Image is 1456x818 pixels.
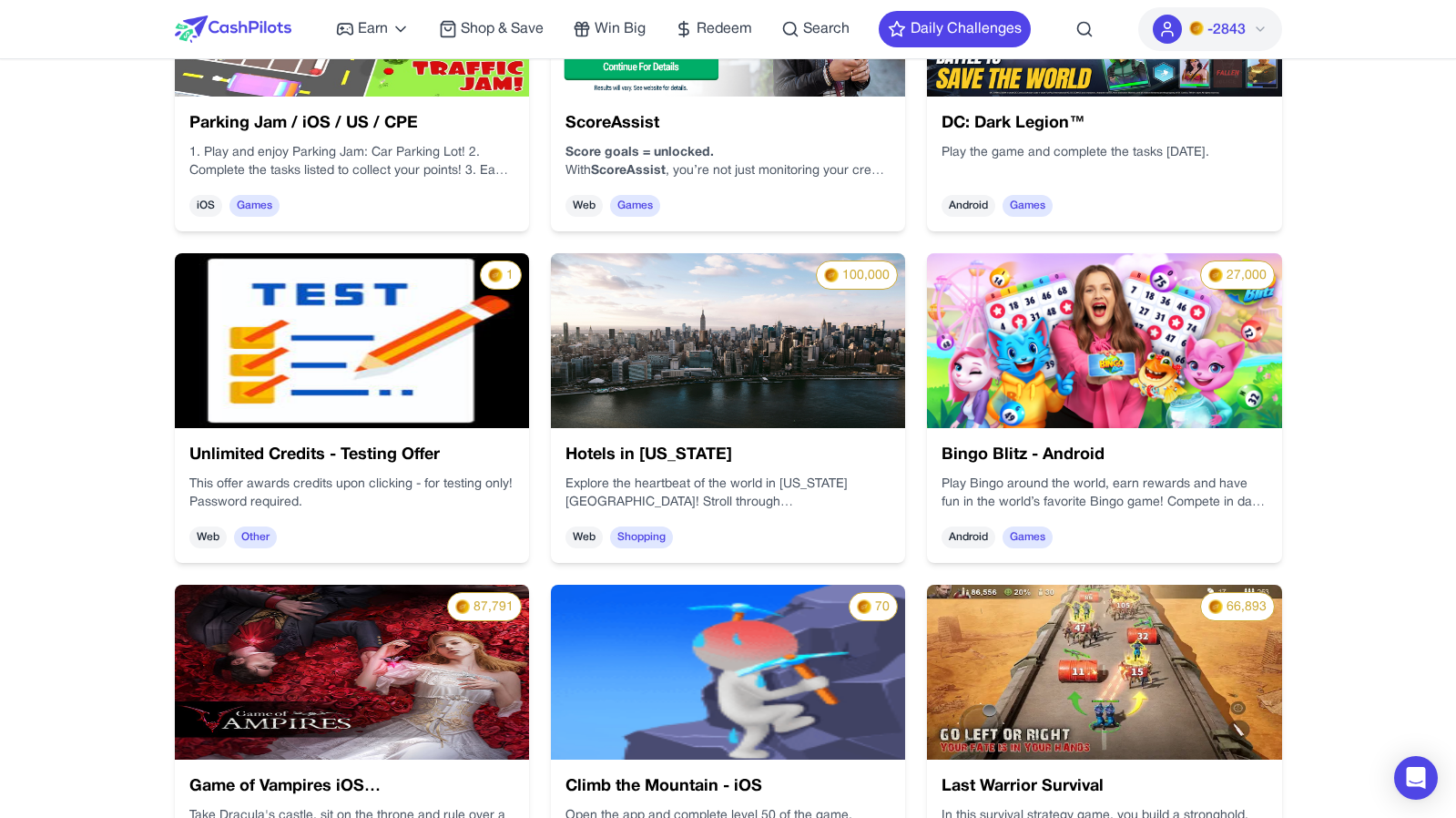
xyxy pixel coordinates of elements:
[358,18,388,40] span: Earn
[942,144,1267,162] p: Play the game and complete the tasks [DATE].
[824,268,839,282] img: PMs
[1227,267,1267,285] span: 27,000
[189,527,227,548] span: Web
[189,475,514,512] div: This offer awards credits upon clicking - for testing only! Password required.
[229,195,280,217] span: Games
[927,253,1281,428] img: VdfGFUBbqbfU.jpeg
[234,527,277,548] span: Other
[473,598,514,617] span: 87,791
[1003,527,1053,548] span: Games
[189,774,514,800] h3: Game of Vampires iOS ([GEOGRAPHIC_DATA]) (OS2ID 25263)
[1394,756,1438,800] div: Open Intercom Messenger
[175,253,529,428] img: 358df600699124d9cdaf6e6e976511ae.jpg
[610,527,673,548] span: Shopping
[189,144,514,180] p: 1. Play and enjoy Parking Jam: Car Parking Lot! 2. Complete the tasks listed to collect your poin...
[942,111,1267,137] h3: DC: Dark Legion™
[336,18,410,40] a: Earn
[439,18,544,40] a: Shop & Save
[565,443,891,468] h3: Hotels in [US_STATE]
[1003,195,1053,217] span: Games
[565,774,891,800] h3: Climb the Mountain - iOS
[927,585,1281,760] img: 1766672b-5296-4410-8956-0534151489dc.webp
[565,475,891,512] p: Explore the heartbeat of the world in [US_STATE][GEOGRAPHIC_DATA]! Stroll through [GEOGRAPHIC_DAT...
[875,598,890,617] span: 70
[565,527,603,548] span: Web
[551,585,905,760] img: 5b47190fef3acd91e86ab0e85d22a9e829112170d6ac43e8a07c69db434304c3.jpg
[942,475,1267,512] p: Play Bingo around the world, earn rewards and have fun in the world’s favorite Bingo game! Compet...
[591,165,666,177] strong: ScoreAssist
[857,599,871,614] img: PMs
[565,111,891,137] h3: ScoreAssist
[675,18,752,40] a: Redeem
[942,774,1267,800] h3: Last Warrior Survival
[565,147,714,158] strong: Score goals = unlocked.
[189,111,514,137] h3: Parking Jam / iOS / US / CPE
[1227,598,1267,617] span: 66,893
[803,18,850,40] span: Search
[1208,599,1223,614] img: PMs
[175,15,291,43] img: CashPilots Logo
[697,18,752,40] span: Redeem
[189,443,514,468] h3: Unlimited Credits - Testing Offer
[565,162,891,180] p: With , you’re not just monitoring your credit, you’re . Get credit for the bills you’re already p...
[461,18,544,40] span: Shop & Save
[551,253,905,428] img: 90295c49-39b3-4d07-821e-e60fd50448f6.jpg
[189,195,222,217] span: iOS
[842,267,890,285] span: 100,000
[942,195,995,217] span: Android
[610,195,660,217] span: Games
[175,585,529,760] img: 25263-OYRc70Md.jpg
[1138,7,1282,51] button: PMs-2843
[565,195,603,217] span: Web
[595,18,646,40] span: Win Big
[506,267,514,285] span: 1
[942,527,995,548] span: Android
[879,11,1031,47] button: Daily Challenges
[1208,268,1223,282] img: PMs
[488,268,503,282] img: PMs
[781,18,850,40] a: Search
[455,599,470,614] img: PMs
[1207,19,1246,41] span: -2843
[942,475,1267,512] div: Play up to four cards at once for quadruple the fun Special events and timely celebrations keep g...
[1189,21,1204,36] img: PMs
[573,18,646,40] a: Win Big
[942,443,1267,468] h3: Bingo Blitz - Android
